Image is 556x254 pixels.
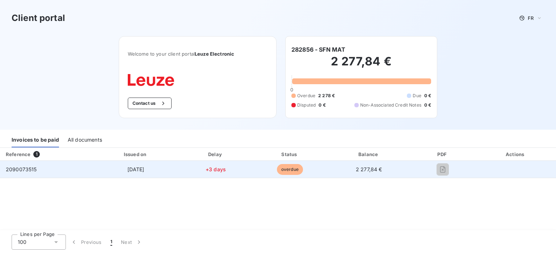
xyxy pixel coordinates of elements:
[360,102,421,108] span: Non-Associated Credit Notes
[318,92,335,99] span: 2 278 €
[68,132,102,147] div: All documents
[181,151,251,158] div: Delay
[128,74,174,86] img: Company logo
[290,87,293,92] span: 0
[424,102,431,108] span: 0 €
[128,98,172,109] button: Contact us
[18,238,26,246] span: 100
[106,234,117,250] button: 1
[206,166,226,172] span: +3 days
[12,132,59,147] div: Invoices to be paid
[110,238,112,246] span: 1
[528,15,534,21] span: FR
[319,102,325,108] span: 0 €
[117,234,147,250] button: Next
[93,151,178,158] div: Issued on
[66,234,106,250] button: Previous
[195,51,234,57] span: Leuze Electronic
[356,166,382,172] span: 2 277,84 €
[412,151,474,158] div: PDF
[297,102,316,108] span: Disputed
[33,151,40,158] span: 1
[277,164,303,175] span: overdue
[128,51,268,57] span: Welcome to your client portal
[291,45,345,54] h6: 282856 - SFN MAT
[127,166,144,172] span: [DATE]
[424,92,431,99] span: 0 €
[477,151,555,158] div: Actions
[297,92,315,99] span: Overdue
[413,92,421,99] span: Due
[12,12,65,25] h3: Client portal
[253,151,326,158] div: Status
[329,151,409,158] div: Balance
[291,54,431,76] h2: 2 277,84 €
[6,151,30,157] div: Reference
[6,166,37,172] span: 2090073515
